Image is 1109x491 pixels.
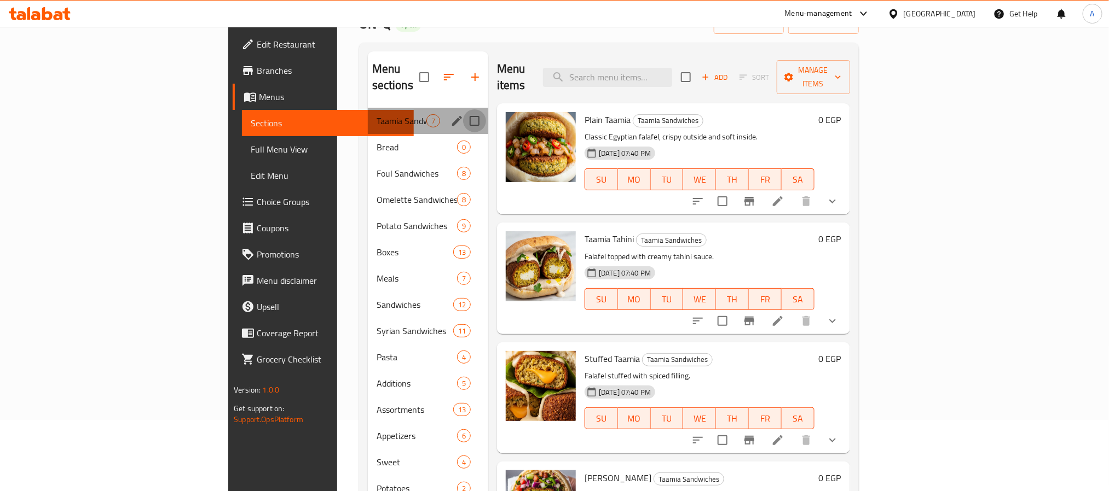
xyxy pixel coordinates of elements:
span: Select section [674,66,697,89]
h6: 0 EGP [819,231,841,247]
span: TH [720,411,744,426]
span: Select all sections [413,66,436,89]
button: SU [585,288,618,310]
span: export [797,17,850,31]
div: items [426,114,440,127]
span: 6 [458,431,470,441]
h2: Menu items [497,61,530,93]
p: Falafel stuffed with spiced filling. [585,369,815,383]
div: Syrian Sandwiches11 [368,318,488,344]
span: Sandwiches [377,298,453,311]
span: Foul Sandwiches [377,167,457,180]
span: SU [590,411,614,426]
div: Omelette Sandwiches8 [368,186,488,213]
span: Assortments [377,403,453,416]
div: items [457,377,471,390]
button: Add [697,69,732,86]
div: Sandwiches12 [368,291,488,318]
div: items [457,272,471,285]
div: Taamia Sandwiches7edit [368,108,488,134]
button: FR [749,407,782,429]
button: MO [618,407,651,429]
span: Menus [259,90,405,103]
span: Upsell [257,300,405,313]
span: 4 [458,457,470,467]
span: TH [720,172,744,188]
span: 7 [458,273,470,284]
div: Foul Sandwiches8 [368,160,488,186]
button: Manage items [777,60,850,94]
span: Add item [697,69,732,86]
a: Menu disclaimer [233,267,413,294]
div: Sweet [377,455,457,469]
div: items [457,455,471,469]
button: sort-choices [685,188,711,214]
h6: 0 EGP [819,470,841,486]
span: 8 [458,168,470,179]
span: Bread [377,141,457,154]
svg: Show Choices [826,314,839,328]
span: 13 [454,247,470,258]
button: sort-choices [685,308,711,334]
span: Taamia Tahini [585,231,634,247]
div: items [453,403,471,416]
span: 5 [458,378,470,389]
button: SA [782,407,815,429]
a: Choice Groups [233,189,413,215]
div: Syrian Sandwiches [377,324,453,337]
span: Pasta [377,350,457,364]
div: Assortments13 [368,396,488,423]
button: Branch-specific-item [736,308,763,334]
a: Edit menu item [771,195,784,208]
button: show more [819,427,846,453]
span: [DATE] 07:40 PM [594,268,655,278]
button: Branch-specific-item [736,188,763,214]
span: Appetizers [377,429,457,442]
p: Falafel topped with creamy tahini sauce. [585,250,815,264]
span: Select section first [732,69,777,86]
span: Meals [377,272,457,285]
span: Select to update [711,309,734,332]
a: Coverage Report [233,320,413,346]
span: Manage items [785,63,841,91]
span: Promotions [257,248,405,261]
div: Sweet4 [368,449,488,475]
div: items [453,245,471,259]
p: Classic Egyptian falafel, crispy outside and soft inside. [585,130,815,144]
img: Taamia Tahini [506,231,576,301]
button: TH [716,288,749,310]
button: sort-choices [685,427,711,453]
span: SU [590,172,614,188]
span: TU [655,172,679,188]
span: MO [622,411,646,426]
span: Taamia Sandwiches [643,353,712,366]
button: WE [683,288,716,310]
button: Add section [462,64,488,90]
span: Menu disclaimer [257,274,405,287]
span: WE [688,291,712,307]
a: Full Menu View [242,136,413,162]
span: import [723,17,775,31]
div: Menu-management [785,7,852,20]
a: Support.OpsPlatform [234,412,303,426]
span: 4 [458,352,470,363]
div: items [457,193,471,206]
button: show more [819,308,846,334]
span: 1.0.0 [263,383,280,397]
span: Coverage Report [257,326,405,340]
div: items [457,219,471,232]
span: Grocery Checklist [257,353,405,366]
span: WE [688,172,712,188]
div: Taamia Sandwiches [636,233,707,247]
span: 12 [454,300,470,310]
span: FR [753,172,777,188]
div: items [453,298,471,311]
div: Meals7 [368,265,488,291]
div: Additions [377,377,457,390]
div: Taamia Sandwiches [654,472,724,486]
a: Menus [233,84,413,110]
